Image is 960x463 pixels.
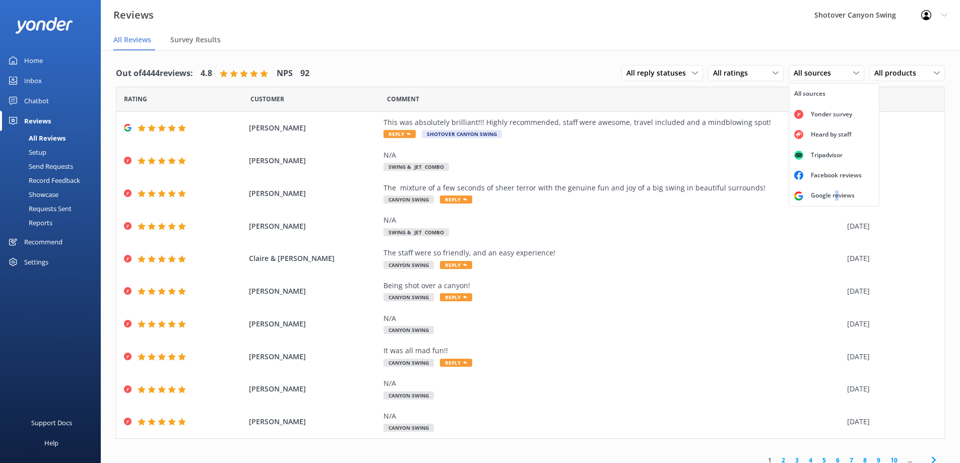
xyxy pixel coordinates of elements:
h3: Reviews [113,7,154,23]
span: Question [387,94,419,104]
span: Canyon Swing [383,359,434,367]
div: Reviews [24,111,51,131]
div: Send Requests [6,159,73,173]
div: Tripadvisor [803,150,850,160]
span: Date [124,94,147,104]
div: Setup [6,145,46,159]
a: All Reviews [6,131,101,145]
div: [DATE] [847,155,932,166]
span: Canyon Swing [383,261,434,269]
div: Record Feedback [6,173,80,187]
div: N/A [383,411,842,422]
div: Chatbot [24,91,49,111]
span: Reply [383,130,416,138]
h4: NPS [277,67,293,80]
div: Yonder survey [803,109,860,119]
div: N/A [383,378,842,389]
span: All ratings [713,68,754,79]
a: Setup [6,145,101,159]
h4: 4.8 [201,67,212,80]
h4: Out of 4444 reviews: [116,67,193,80]
span: Survey Results [170,35,221,45]
span: [PERSON_NAME] [249,416,379,427]
div: [DATE] [847,286,932,297]
div: The mixture of a few seconds of sheer terror with the genuine fun and joy of a big swing in beaut... [383,182,842,193]
div: [DATE] [847,253,932,264]
div: All sources [794,89,825,99]
div: Settings [24,252,48,272]
span: Canyon Swing [383,424,434,432]
div: Requests Sent [6,202,72,216]
div: [DATE] [847,122,932,134]
span: Canyon Swing [383,391,434,400]
span: All Reviews [113,35,151,45]
span: [PERSON_NAME] [249,286,379,297]
div: This was absolutely brilliant!!! Highly recommended, staff were awesome, travel included and a mi... [383,117,842,128]
div: [DATE] [847,221,932,232]
div: [DATE] [847,351,932,362]
div: It was all mad fun!! [383,345,842,356]
div: Being shot over a canyon! [383,280,842,291]
div: Support Docs [31,413,72,433]
div: Help [44,433,58,453]
a: Send Requests [6,159,101,173]
a: Reports [6,216,101,230]
span: [PERSON_NAME] [249,351,379,362]
div: [DATE] [847,383,932,394]
div: Facebook reviews [803,170,869,180]
div: [DATE] [847,188,932,199]
span: Date [250,94,284,104]
span: Swing & Jet Combo [383,228,449,236]
div: N/A [383,313,842,324]
img: yonder-white-logo.png [15,17,73,34]
h4: 92 [300,67,309,80]
div: Google reviews [803,190,862,201]
span: [PERSON_NAME] [249,188,379,199]
span: [PERSON_NAME] [249,383,379,394]
div: Reports [6,216,52,230]
a: Record Feedback [6,173,101,187]
span: Claire & [PERSON_NAME] [249,253,379,264]
div: Showcase [6,187,58,202]
div: [DATE] [847,416,932,427]
div: All Reviews [6,131,66,145]
div: [DATE] [847,318,932,329]
span: Reply [440,293,472,301]
span: Canyon Swing [383,326,434,334]
span: [PERSON_NAME] [249,122,379,134]
div: The staff were so friendly, and an easy experience! [383,247,842,258]
a: Showcase [6,187,101,202]
div: N/A [383,150,842,161]
span: Canyon Swing [383,293,434,301]
span: Canyon Swing [383,195,434,204]
a: Requests Sent [6,202,101,216]
span: Shotover Canyon Swing [422,130,502,138]
div: Inbox [24,71,42,91]
span: All sources [794,68,837,79]
span: All products [874,68,922,79]
div: Heard by staff [803,129,859,140]
div: N/A [383,215,842,226]
span: Reply [440,359,472,367]
span: [PERSON_NAME] [249,221,379,232]
span: Swing & Jet Combo [383,163,449,171]
span: [PERSON_NAME] [249,318,379,329]
span: Reply [440,195,472,204]
span: Reply [440,261,472,269]
div: Home [24,50,43,71]
div: Recommend [24,232,62,252]
span: All reply statuses [626,68,692,79]
span: [PERSON_NAME] [249,155,379,166]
